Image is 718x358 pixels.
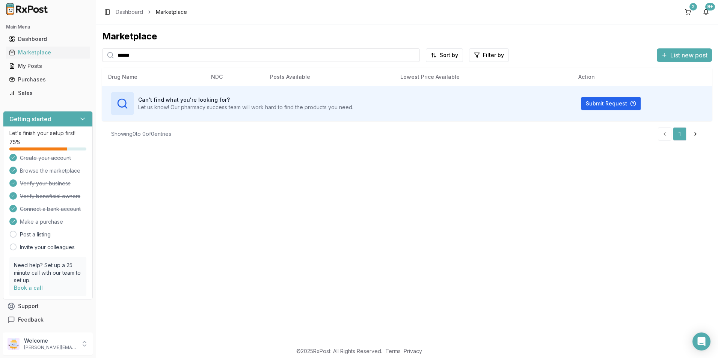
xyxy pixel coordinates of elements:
h3: Can't find what you're looking for? [138,96,353,104]
div: My Posts [9,62,87,70]
span: Browse the marketplace [20,167,80,174]
button: Feedback [3,313,93,326]
a: Post a listing [20,231,51,238]
button: Marketplace [3,47,93,59]
span: Connect a bank account [20,205,81,213]
th: NDC [205,68,264,86]
button: Sort by [426,48,463,62]
a: List new post [657,52,712,60]
a: My Posts [6,59,90,73]
button: Sales [3,87,93,99]
img: RxPost Logo [3,3,51,15]
div: 2 [689,3,697,11]
div: Marketplace [102,30,712,42]
button: 9+ [700,6,712,18]
div: Sales [9,89,87,97]
a: Go to next page [688,127,703,141]
nav: pagination [658,127,703,141]
nav: breadcrumb [116,8,187,16]
span: Filter by [483,51,504,59]
th: Lowest Price Available [394,68,572,86]
th: Drug Name [102,68,205,86]
span: Make a purchase [20,218,63,226]
div: Showing 0 to 0 of 0 entries [111,130,171,138]
img: User avatar [8,338,20,350]
span: Marketplace [156,8,187,16]
a: Book a call [14,284,43,291]
p: Welcome [24,337,76,344]
p: Let us know! Our pharmacy success team will work hard to find the products you need. [138,104,353,111]
span: Feedback [18,316,44,323]
h2: Main Menu [6,24,90,30]
span: 75 % [9,138,21,146]
div: Marketplace [9,49,87,56]
a: Dashboard [6,32,90,46]
a: Terms [385,348,401,354]
button: Filter by [469,48,509,62]
span: List new post [670,51,707,60]
span: Create your account [20,154,71,162]
th: Action [572,68,712,86]
button: List new post [657,48,712,62]
h3: Getting started [9,114,51,123]
button: My Posts [3,60,93,72]
button: Submit Request [581,97,641,110]
a: Dashboard [116,8,143,16]
th: Posts Available [264,68,394,86]
a: 1 [673,127,686,141]
button: Purchases [3,74,93,86]
p: Let's finish your setup first! [9,129,86,137]
a: Privacy [404,348,422,354]
p: [PERSON_NAME][EMAIL_ADDRESS][DOMAIN_NAME] [24,344,76,350]
span: Sort by [440,51,458,59]
button: 2 [682,6,694,18]
a: Invite your colleagues [20,244,75,251]
a: Sales [6,86,90,100]
button: Dashboard [3,33,93,45]
p: Need help? Set up a 25 minute call with our team to set up. [14,262,82,284]
div: Dashboard [9,35,87,43]
span: Verify your business [20,180,71,187]
div: Purchases [9,76,87,83]
button: Support [3,299,93,313]
a: Marketplace [6,46,90,59]
div: 9+ [705,3,715,11]
div: Open Intercom Messenger [692,332,710,350]
a: Purchases [6,73,90,86]
span: Verify beneficial owners [20,193,80,200]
